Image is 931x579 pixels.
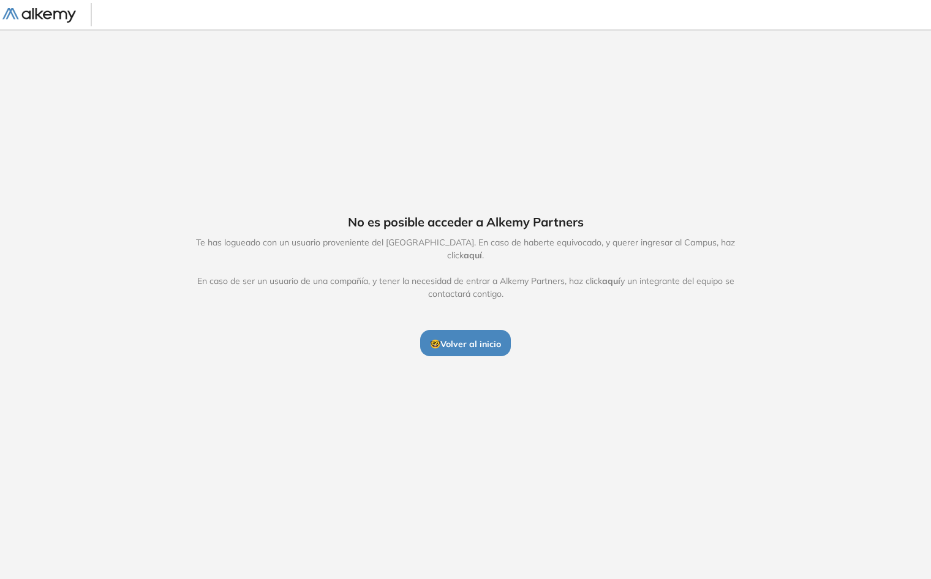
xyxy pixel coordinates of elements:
[183,236,748,301] span: Te has logueado con un usuario proveniente del [GEOGRAPHIC_DATA]. En caso de haberte equivocado, ...
[710,437,931,579] iframe: Chat Widget
[602,275,620,286] span: aquí
[348,213,584,231] span: No es posible acceder a Alkemy Partners
[420,330,511,356] button: 🤓Volver al inicio
[464,250,482,261] span: aquí
[710,437,931,579] div: Widget de chat
[2,8,76,23] img: Logo
[430,338,501,349] span: 🤓 Volver al inicio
